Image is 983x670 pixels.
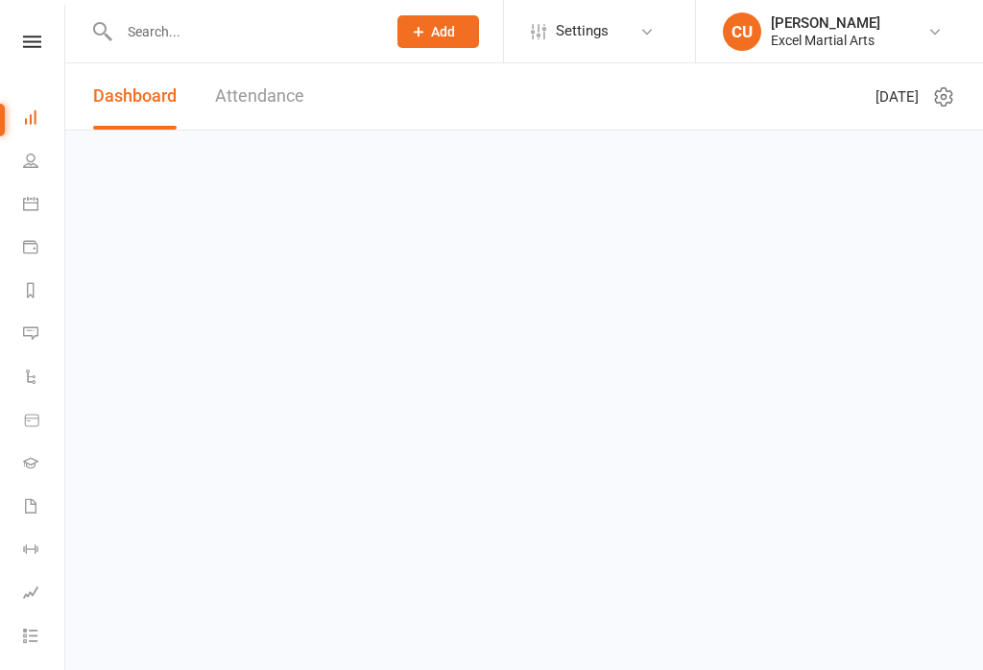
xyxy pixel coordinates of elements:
[556,10,609,53] span: Settings
[723,12,761,51] div: CU
[875,85,919,108] span: [DATE]
[431,24,455,39] span: Add
[771,32,880,49] div: Excel Martial Arts
[771,14,880,32] div: [PERSON_NAME]
[215,63,304,130] a: Attendance
[23,400,66,443] a: Product Sales
[23,184,66,227] a: Calendar
[23,271,66,314] a: Reports
[23,227,66,271] a: Payments
[397,15,479,48] button: Add
[23,573,66,616] a: Assessments
[113,18,372,45] input: Search...
[23,98,66,141] a: Dashboard
[93,63,177,130] a: Dashboard
[23,141,66,184] a: People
